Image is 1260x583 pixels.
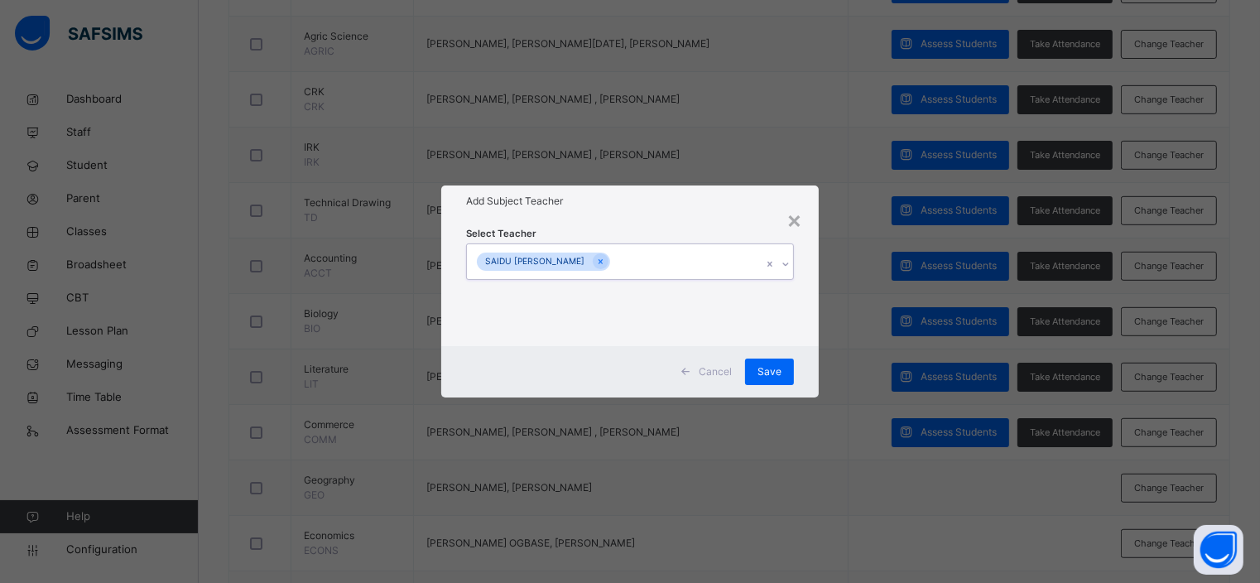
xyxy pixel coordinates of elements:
span: Save [757,364,781,379]
h1: Add Subject Teacher [466,194,795,209]
div: SAIDU [PERSON_NAME] [477,253,593,272]
button: Open asap [1194,525,1243,575]
span: Select Teacher [466,227,536,241]
div: × [786,202,802,237]
span: Cancel [699,364,732,379]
